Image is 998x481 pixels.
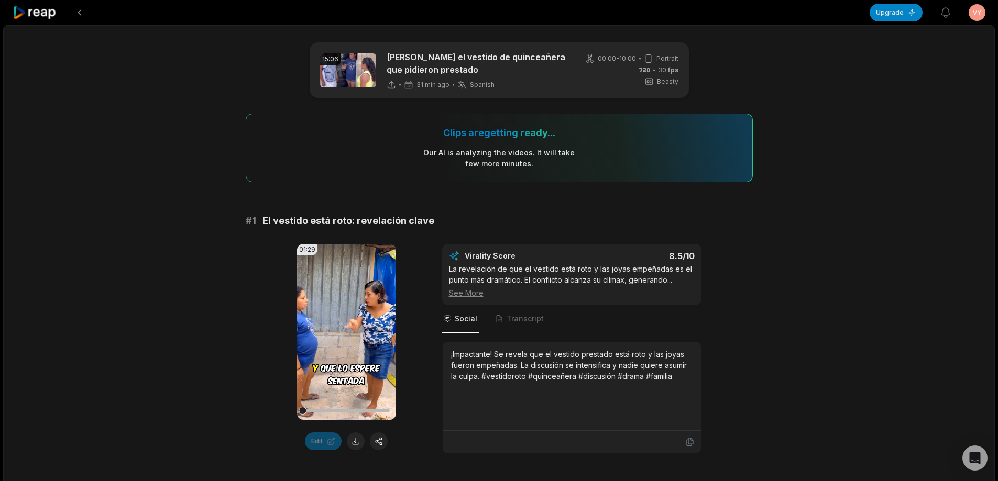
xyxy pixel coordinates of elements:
[449,287,695,298] div: See More
[470,81,495,89] span: Spanish
[870,4,923,21] button: Upgrade
[598,54,636,63] span: 00:00 - 10:00
[465,251,577,261] div: Virality Score
[305,432,342,450] button: Edit
[320,53,341,65] div: 15:06
[668,66,678,74] span: fps
[443,127,555,139] div: Clips are getting ready...
[507,314,544,324] span: Transcript
[297,244,396,420] video: Your browser does not support mp4 format.
[656,54,678,63] span: Portrait
[451,349,693,382] div: ¡Impactante! Se revela que el vestido prestado está roto y las joyas fueron empeñadas. La discusi...
[455,314,477,324] span: Social
[387,51,567,76] p: [PERSON_NAME] el vestido de quinceañera que pidieron prestado
[962,445,988,471] div: Open Intercom Messenger
[416,81,449,89] span: 31 min ago
[442,305,701,333] nav: Tabs
[657,77,678,86] span: Beasty
[449,263,695,298] div: La revelación de que el vestido está roto y las joyas empeñadas es el punto más dramático. El con...
[423,147,575,169] div: Our AI is analyzing the video s . It will take few more minutes.
[658,65,678,75] span: 30
[582,251,695,261] div: 8.5 /10
[262,214,434,228] span: El vestido está roto: revelación clave
[246,214,256,228] span: # 1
